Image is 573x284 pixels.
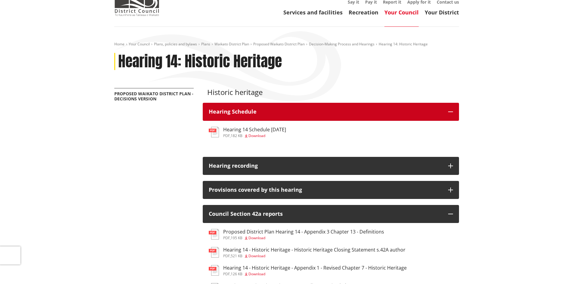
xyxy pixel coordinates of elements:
[248,133,265,138] span: Download
[283,9,343,16] a: Services and facilities
[118,53,282,70] h1: Hearing 14: Historic Heritage
[209,229,384,240] a: Proposed District Plan Hearing 14 - Appendix 3 Chapter 13 - Definitions pdf,195 KB Download
[129,41,150,47] a: Your Council
[545,259,567,280] iframe: Messenger Launcher
[114,41,125,47] a: Home
[203,205,459,223] button: Council Section 42a reports
[114,42,459,47] nav: breadcrumb
[209,187,442,193] h3: Provisions covered by this hearing
[223,253,230,258] span: pdf
[209,229,219,240] img: document-pdf.svg
[223,133,230,138] span: pdf
[349,9,378,16] a: Recreation
[209,211,442,217] h3: Council Section 42a reports
[309,41,374,47] a: Decision-Making Process and Hearings
[223,229,384,235] h3: Proposed District Plan Hearing 14 - Appendix 3 Chapter 13 - Definitions
[209,127,219,137] img: document-pdf.svg
[223,265,407,271] h3: Hearing 14 - Historic Heritage - Appendix 1 - Revised Chapter 7 - Historic Heritage
[425,9,459,16] a: Your District
[231,133,242,138] span: 182 KB
[248,235,265,240] span: Download
[384,9,419,16] a: Your Council
[223,235,230,240] span: pdf
[223,247,405,253] h3: Hearing 14 - Historic Heritage - Historic Heritage Closing Statement s.42A author
[248,253,265,258] span: Download
[209,127,286,138] a: Hearing 14 Schedule [DATE] pdf,182 KB Download
[201,41,210,47] a: Plans
[209,265,407,276] a: Hearing 14 - Historic Heritage - Appendix 1 - Revised Chapter 7 - Historic Heritage pdf,126 KB Do...
[253,41,305,47] a: Proposed Waikato District Plan
[223,254,405,258] div: ,
[223,236,384,240] div: ,
[114,91,193,102] a: Proposed Waikato District Plan - Decisions Version
[209,247,219,258] img: document-pdf.svg
[203,103,459,121] button: Hearing Schedule
[231,271,242,276] span: 126 KB
[209,265,219,276] img: document-pdf.svg
[248,271,265,276] span: Download
[223,127,286,133] h3: Hearing 14 Schedule [DATE]
[223,134,286,138] div: ,
[209,247,405,258] a: Hearing 14 - Historic Heritage - Historic Heritage Closing Statement s.42A author pdf,521 KB Down...
[214,41,249,47] a: Waikato District Plan
[207,88,454,97] h3: Historic heritage
[223,271,230,276] span: pdf
[154,41,197,47] a: Plans, policies and bylaws
[203,181,459,199] button: Provisions covered by this hearing
[379,41,428,47] span: Hearing 14: Historic Heritage
[231,235,242,240] span: 195 KB
[231,253,242,258] span: 521 KB
[203,157,459,175] button: Hearing recording
[209,163,442,169] h3: Hearing recording
[223,272,407,276] div: ,
[209,109,442,115] h3: Hearing Schedule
